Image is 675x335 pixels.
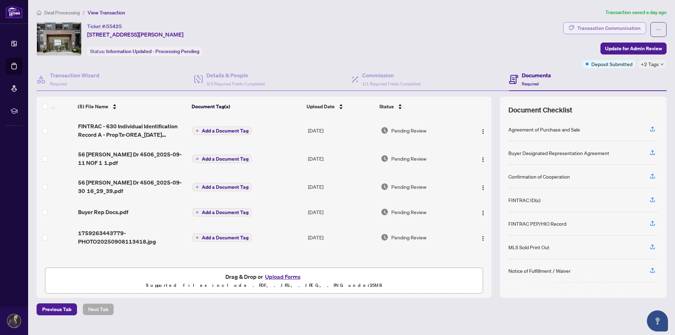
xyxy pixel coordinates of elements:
span: ellipsis [656,27,661,32]
h4: Documents [522,71,551,79]
span: Pending Review [391,127,426,134]
th: Document Tag(s) [189,97,304,116]
span: Upload Date [307,103,335,110]
span: FINTRAC - 630 Individual Identification Record A - PropTx-OREA_[DATE] 16_40_38.pdf [78,122,187,139]
div: MLS Sold Print Out [508,243,549,251]
span: 3/3 Required Fields Completed [206,81,265,86]
span: Drag & Drop orUpload FormsSupported files include .PDF, .JPG, .JPEG, .PNG under25MB [45,268,483,294]
button: Previous Tab [37,303,77,315]
th: (5) File Name [75,97,189,116]
span: Required [522,81,539,86]
div: Agreement of Purchase and Sale [508,125,580,133]
button: Add a Document Tag [192,208,252,217]
span: 1759263443779-PHOTO20250908113418.jpg [78,229,187,246]
span: 56 [PERSON_NAME] Dr 4506_2025-09-30 16_29_39.pdf [78,178,187,195]
span: +2 Tags [641,60,659,68]
span: 1/1 Required Fields Completed [362,81,420,86]
p: Supported files include .PDF, .JPG, .JPEG, .PNG under 25 MB [50,281,478,290]
div: Buyer Designated Representation Agreement [508,149,609,157]
span: plus [195,236,199,239]
td: [DATE] [305,173,378,201]
button: Upload Forms [263,272,303,281]
span: plus [195,185,199,189]
span: Status [379,103,394,110]
div: Notice of Fulfillment / Waiver [508,267,571,275]
img: IMG-W12334953_1.jpg [37,22,81,56]
span: Required [50,81,67,86]
button: Update for Admin Review [600,43,667,54]
span: (5) File Name [78,103,108,110]
span: Buyer Rep Docs.pdf [78,208,128,216]
button: Add a Document Tag [192,154,252,163]
div: FINTRAC PEP/HIO Record [508,220,566,227]
button: Transaction Communication [563,22,646,34]
span: Information Updated - Processing Pending [106,48,199,54]
span: Deal Processing [44,9,80,16]
span: 56 [PERSON_NAME] Dr 4506_2025-09-11 NOF 1 1.pdf [78,150,187,167]
div: Ticket #: [87,22,122,30]
img: logo [6,5,22,18]
td: [DATE] [305,201,378,223]
span: Add a Document Tag [202,128,249,133]
img: Logo [480,185,486,191]
td: [DATE] [305,144,378,173]
button: Add a Document Tag [192,127,252,135]
img: Document Status [381,127,388,134]
span: Drag & Drop or [225,272,303,281]
span: Add a Document Tag [202,210,249,215]
span: plus [195,211,199,214]
img: Logo [480,210,486,216]
button: Add a Document Tag [192,155,252,163]
span: Add a Document Tag [202,235,249,240]
img: Profile Icon [7,314,21,328]
img: Logo [480,129,486,134]
img: Document Status [381,183,388,191]
img: Document Status [381,208,388,216]
div: Status: [87,46,202,56]
button: Add a Document Tag [192,233,252,242]
div: Transaction Communication [577,22,641,34]
span: Update for Admin Review [605,43,662,54]
button: Add a Document Tag [192,182,252,192]
li: / [83,8,85,17]
span: Document Checklist [508,105,572,115]
button: Logo [477,125,489,136]
img: Logo [480,236,486,241]
img: Document Status [381,155,388,162]
button: Add a Document Tag [192,126,252,135]
h4: Transaction Wizard [50,71,99,79]
button: Open asap [647,310,668,331]
span: Pending Review [391,208,426,216]
span: down [660,63,664,66]
span: 55425 [106,23,122,30]
button: Logo [477,206,489,218]
span: Add a Document Tag [202,156,249,161]
td: [DATE] [305,116,378,144]
th: Status [377,97,465,116]
span: plus [195,129,199,133]
h4: Details & People [206,71,265,79]
h4: Commission [362,71,420,79]
span: View Transaction [88,9,125,16]
div: Confirmation of Cooperation [508,173,570,180]
td: [DATE] [305,223,378,251]
span: Pending Review [391,183,426,191]
button: Logo [477,153,489,164]
button: Logo [477,232,489,243]
button: Next Tab [83,303,114,315]
span: [STREET_ADDRESS][PERSON_NAME] [87,30,184,39]
img: Document Status [381,233,388,241]
span: Deposit Submitted [591,60,632,68]
button: Add a Document Tag [192,183,252,191]
article: Transaction saved a day ago [605,8,667,17]
th: Upload Date [304,97,376,116]
span: Pending Review [391,233,426,241]
span: Add a Document Tag [202,185,249,189]
span: home [37,10,41,15]
span: Pending Review [391,155,426,162]
span: plus [195,157,199,161]
div: FINTRAC ID(s) [508,196,540,204]
span: Previous Tab [42,304,71,315]
img: Logo [480,157,486,162]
